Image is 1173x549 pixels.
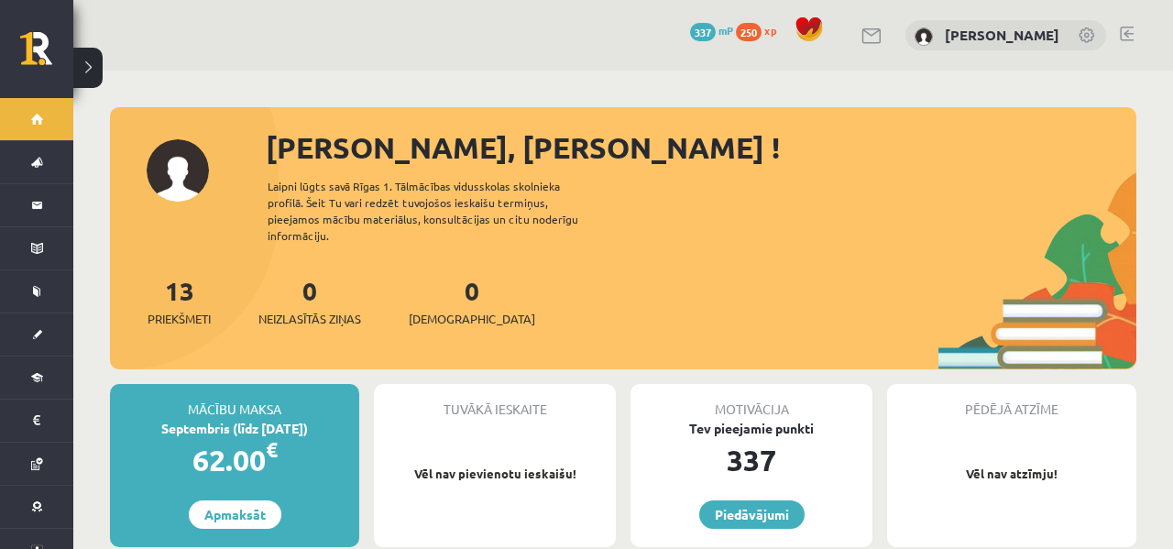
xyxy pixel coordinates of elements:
span: mP [718,23,733,38]
a: Piedāvājumi [699,500,805,529]
div: [PERSON_NAME], [PERSON_NAME] ! [266,126,1136,170]
div: Tev pieejamie punkti [630,419,872,438]
div: Pēdējā atzīme [887,384,1136,419]
a: 13Priekšmeti [148,274,211,328]
p: Vēl nav pievienotu ieskaišu! [383,465,607,483]
span: xp [764,23,776,38]
div: Laipni lūgts savā Rīgas 1. Tālmācības vidusskolas skolnieka profilā. Šeit Tu vari redzēt tuvojošo... [268,178,610,244]
span: Neizlasītās ziņas [258,310,361,328]
div: 337 [630,438,872,482]
a: Rīgas 1. Tālmācības vidusskola [20,32,73,78]
a: 250 xp [736,23,785,38]
img: Jegors Rogoļevs [915,27,933,46]
div: 62.00 [110,438,359,482]
p: Vēl nav atzīmju! [896,465,1127,483]
span: Priekšmeti [148,310,211,328]
span: 337 [690,23,716,41]
div: Motivācija [630,384,872,419]
div: Septembris (līdz [DATE]) [110,419,359,438]
div: Mācību maksa [110,384,359,419]
span: 250 [736,23,762,41]
a: 0Neizlasītās ziņas [258,274,361,328]
a: [PERSON_NAME] [945,26,1059,44]
a: 337 mP [690,23,733,38]
a: 0[DEMOGRAPHIC_DATA] [409,274,535,328]
span: [DEMOGRAPHIC_DATA] [409,310,535,328]
a: Apmaksāt [189,500,281,529]
div: Tuvākā ieskaite [374,384,616,419]
span: € [266,436,278,463]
